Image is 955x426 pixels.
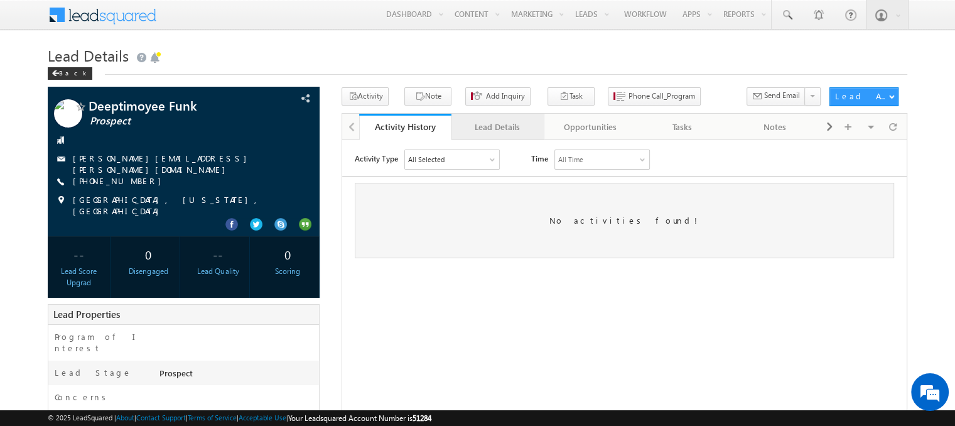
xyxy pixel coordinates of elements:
div: All Selected [63,10,157,29]
div: All Time [216,14,241,25]
div: Lead Quality [190,266,246,277]
div: All Selected [66,14,102,25]
div: Opportunities [554,119,625,134]
a: Opportunities [544,114,637,140]
span: Activity Type [13,9,56,28]
label: Program of Interest [55,331,146,354]
div: No activities found! [13,43,552,118]
span: Your Leadsquared Account Number is [288,413,431,423]
a: Contact Support [136,413,186,422]
button: Send Email [747,87,806,106]
div: Lead Details [461,119,532,134]
button: Note [404,87,451,106]
button: Lead Actions [829,87,898,106]
span: 51284 [413,413,431,423]
a: Acceptable Use [239,413,286,422]
span: Add Inquiry [486,90,525,102]
div: -- [51,243,107,266]
div: Activity History [369,121,442,133]
span: [PHONE_NUMBER] [73,175,168,188]
div: Scoring [260,266,316,277]
span: Time [189,9,206,28]
a: [PERSON_NAME][EMAIL_ADDRESS][PERSON_NAME][DOMAIN_NAME] [73,153,253,175]
button: Add Inquiry [465,87,531,106]
span: Lead Properties [53,308,120,320]
span: [GEOGRAPHIC_DATA], [US_STATE], [GEOGRAPHIC_DATA] [73,194,293,217]
span: Phone Call_Program [629,90,695,102]
div: Disengaged [121,266,176,277]
div: Notes [740,119,811,134]
div: 0 [121,243,176,266]
a: Notes [730,114,822,140]
a: Terms of Service [188,413,237,422]
span: Send Email [764,90,800,101]
div: Prospect [156,367,319,385]
span: Prospect [90,115,258,128]
label: Lead Stage [55,367,132,378]
a: About [116,413,134,422]
button: Phone Call_Program [608,87,701,106]
button: Activity [342,87,389,106]
a: Tasks [637,114,729,140]
a: Activity History [359,114,451,140]
span: Deeptimoyee Funk [89,99,257,112]
div: -- [190,243,246,266]
div: Back [48,67,92,80]
span: © 2025 LeadSquared | | | | | [48,412,431,424]
div: Lead Actions [835,90,888,102]
div: Tasks [647,119,718,134]
span: Lead Details [48,45,129,65]
img: Profile photo [54,99,82,132]
div: Lead Score Upgrad [51,266,107,288]
a: Lead Details [451,114,544,140]
div: 0 [260,243,316,266]
a: Back [48,67,99,77]
button: Task [548,87,595,106]
label: Concerns [55,391,111,403]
